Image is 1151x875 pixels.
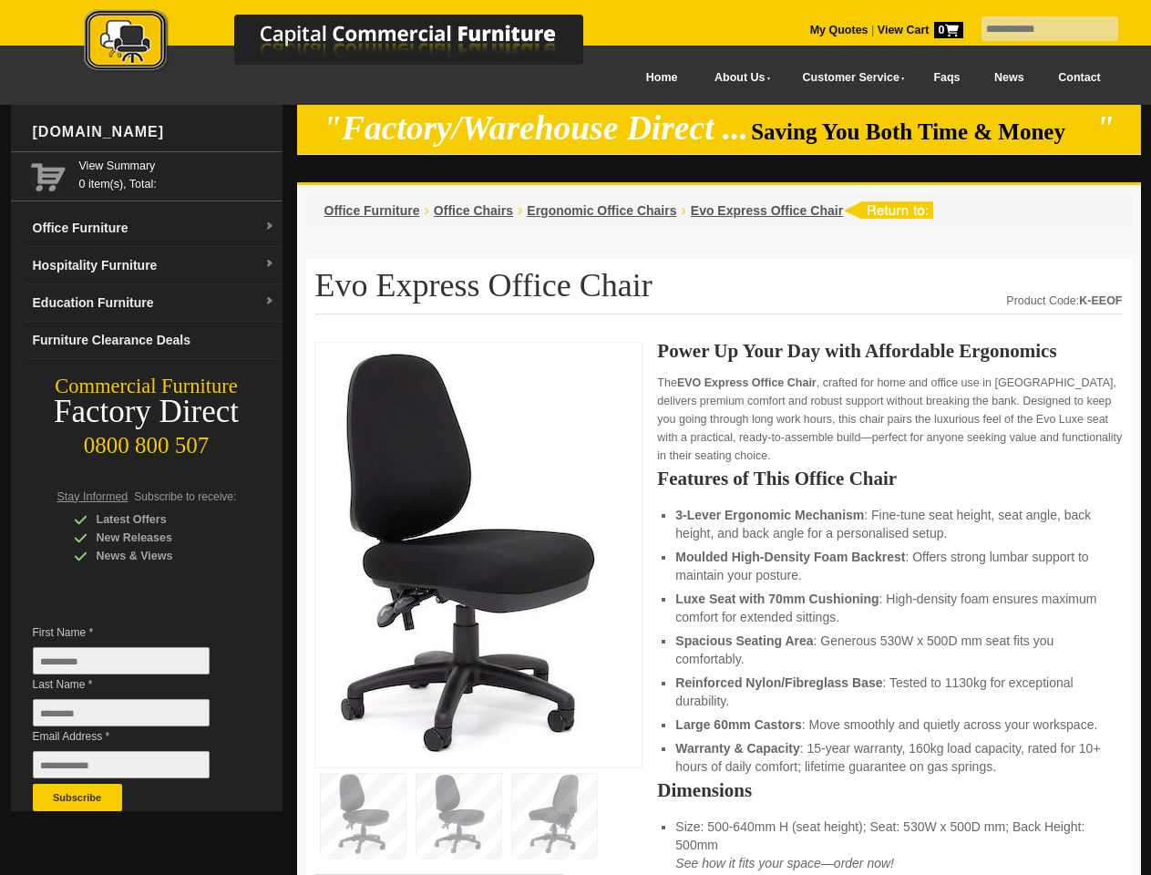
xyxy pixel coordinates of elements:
img: return to [843,201,933,219]
strong: Large 60mm Castors [675,717,802,732]
a: Contact [1041,57,1117,98]
a: Faqs [917,57,978,98]
div: New Releases [74,529,247,547]
span: Last Name * [33,675,237,694]
div: Latest Offers [74,510,247,529]
input: First Name * [33,647,210,674]
img: Comfortable Evo Express Office Chair with 70mm high-density foam seat and large 60mm castors. [325,352,599,753]
span: First Name * [33,623,237,642]
a: News [977,57,1041,98]
li: › [518,201,522,220]
a: Furniture Clearance Deals [26,322,283,359]
a: Office Furniture [324,203,420,218]
strong: Spacious Seating Area [675,633,813,648]
span: Email Address * [33,727,237,746]
h2: Dimensions [657,781,1122,799]
img: dropdown [264,259,275,270]
strong: 3-Lever Ergonomic Mechanism [675,508,864,522]
div: News & Views [74,547,247,565]
a: My Quotes [810,24,868,36]
button: Subscribe [33,784,122,811]
div: 0800 800 507 [11,424,283,458]
a: Ergonomic Office Chairs [527,203,676,218]
li: Size: 500-640mm H (seat height); Seat: 530W x 500D mm; Back Height: 500mm [675,818,1104,872]
span: 0 item(s), Total: [79,157,275,190]
strong: EVO Express Office Chair [677,376,817,389]
span: 0 [934,22,963,38]
li: : Move smoothly and quietly across your workspace. [675,715,1104,734]
a: Evo Express Office Chair [691,203,843,218]
img: Capital Commercial Furniture Logo [34,9,672,76]
li: : Tested to 1130kg for exceptional durability. [675,674,1104,710]
h2: Features of This Office Chair [657,469,1122,488]
strong: Moulded High-Density Foam Backrest [675,550,905,564]
span: Stay Informed [57,490,128,503]
em: "Factory/Warehouse Direct ... [323,109,748,147]
li: : Fine-tune seat height, seat angle, back height, and back angle for a personalised setup. [675,506,1104,542]
li: › [425,201,429,220]
a: Education Furnituredropdown [26,284,283,322]
h2: Power Up Your Day with Affordable Ergonomics [657,342,1122,360]
img: dropdown [264,221,275,232]
a: Customer Service [782,57,916,98]
li: : Generous 530W x 500D mm seat fits you comfortably. [675,632,1104,668]
div: Product Code: [1006,292,1122,310]
li: : High-density foam ensures maximum comfort for extended sittings. [675,590,1104,626]
li: : Offers strong lumbar support to maintain your posture. [675,548,1104,584]
a: Office Chairs [434,203,513,218]
h1: Evo Express Office Chair [315,268,1123,314]
strong: K-EEOF [1079,294,1122,307]
a: About Us [694,57,782,98]
strong: View Cart [878,24,963,36]
strong: Reinforced Nylon/Fibreglass Base [675,675,882,690]
a: View Summary [79,157,275,175]
div: Factory Direct [11,399,283,425]
strong: Warranty & Capacity [675,741,799,756]
em: See how it fits your space—order now! [675,856,894,870]
p: The , crafted for home and office use in [GEOGRAPHIC_DATA], delivers premium comfort and robust s... [657,374,1122,465]
span: Subscribe to receive: [134,490,236,503]
li: › [681,201,685,220]
a: Capital Commercial Furniture Logo [34,9,672,81]
a: Office Furnituredropdown [26,210,283,247]
input: Email Address * [33,751,210,778]
div: Commercial Furniture [11,374,283,399]
a: Hospitality Furnituredropdown [26,247,283,284]
strong: Luxe Seat with 70mm Cushioning [675,592,879,606]
div: [DOMAIN_NAME] [26,105,283,160]
input: Last Name * [33,699,210,726]
img: dropdown [264,296,275,307]
span: Saving You Both Time & Money [751,119,1093,144]
li: : 15-year warranty, 160kg load capacity, rated for 10+ hours of daily comfort; lifetime guarantee... [675,739,1104,776]
a: View Cart0 [874,24,962,36]
em: " [1095,109,1115,147]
